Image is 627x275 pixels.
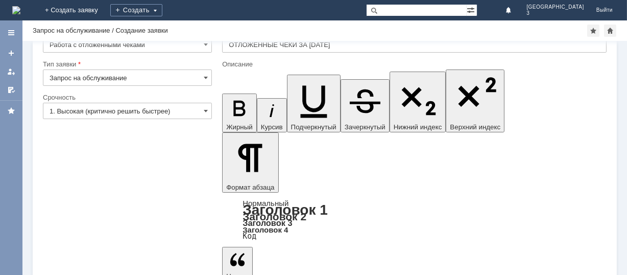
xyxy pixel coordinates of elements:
div: Запрос на обслуживание / Создание заявки [33,27,168,34]
div: Срочность [43,94,210,101]
a: Нормальный [243,199,288,208]
div: Сделать домашней страницей [604,25,616,37]
a: Заголовок 1 [243,202,328,218]
div: Формат абзаца [222,200,607,240]
span: 3 [526,10,584,16]
a: Заголовок 4 [243,225,288,234]
button: Курсив [257,98,287,132]
a: Код [243,232,256,241]
button: Нижний индекс [390,72,446,132]
a: Перейти на домашнюю страницу [12,6,20,14]
span: Нижний индекс [394,123,442,131]
span: Расширенный поиск [467,5,477,14]
span: Курсив [261,123,283,131]
span: [GEOGRAPHIC_DATA] [526,4,584,10]
div: Описание [222,61,605,67]
a: Заголовок 2 [243,211,306,222]
span: Жирный [226,123,253,131]
div: Тип заявки [43,61,210,67]
span: Подчеркнутый [291,123,336,131]
span: Зачеркнутый [345,123,385,131]
a: Создать заявку [3,45,19,61]
div: Прошу удалить отложенные чеки за [DATE].Спасибо [4,4,149,20]
div: Создать [110,4,162,16]
a: Мои согласования [3,82,19,98]
a: Заголовок 3 [243,218,292,227]
button: Подчеркнутый [287,75,341,132]
img: logo [12,6,20,14]
button: Жирный [222,94,257,132]
button: Формат абзаца [222,132,278,193]
button: Зачеркнутый [341,79,390,132]
span: Формат абзаца [226,184,274,191]
button: Верхний индекс [446,70,504,132]
span: Верхний индекс [450,123,500,131]
div: Добавить в избранное [587,25,599,37]
a: Мои заявки [3,63,19,80]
